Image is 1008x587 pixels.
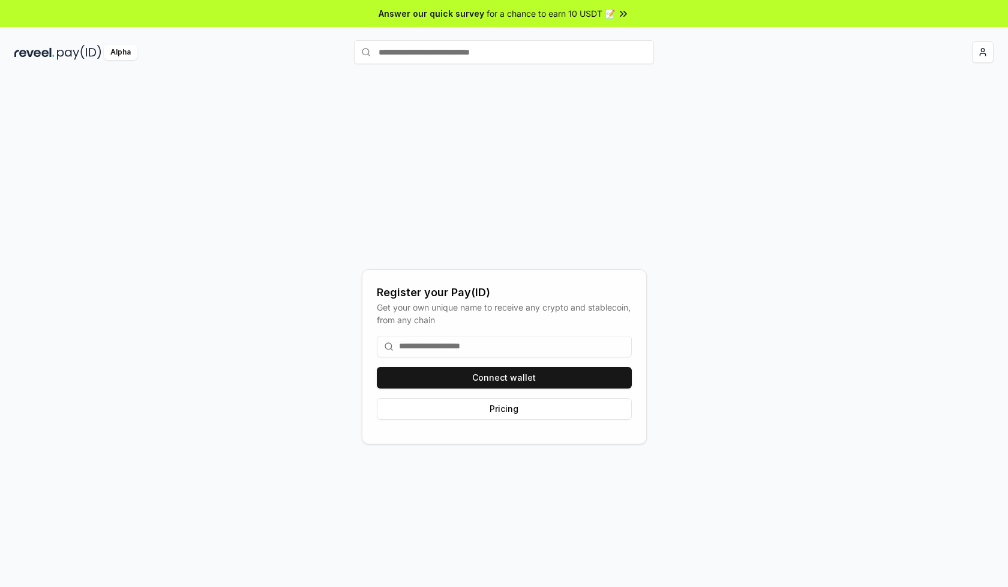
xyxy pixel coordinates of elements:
[377,301,632,326] div: Get your own unique name to receive any crypto and stablecoin, from any chain
[104,45,137,60] div: Alpha
[377,284,632,301] div: Register your Pay(ID)
[377,367,632,389] button: Connect wallet
[377,398,632,420] button: Pricing
[57,45,101,60] img: pay_id
[14,45,55,60] img: reveel_dark
[487,7,615,20] span: for a chance to earn 10 USDT 📝
[379,7,484,20] span: Answer our quick survey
